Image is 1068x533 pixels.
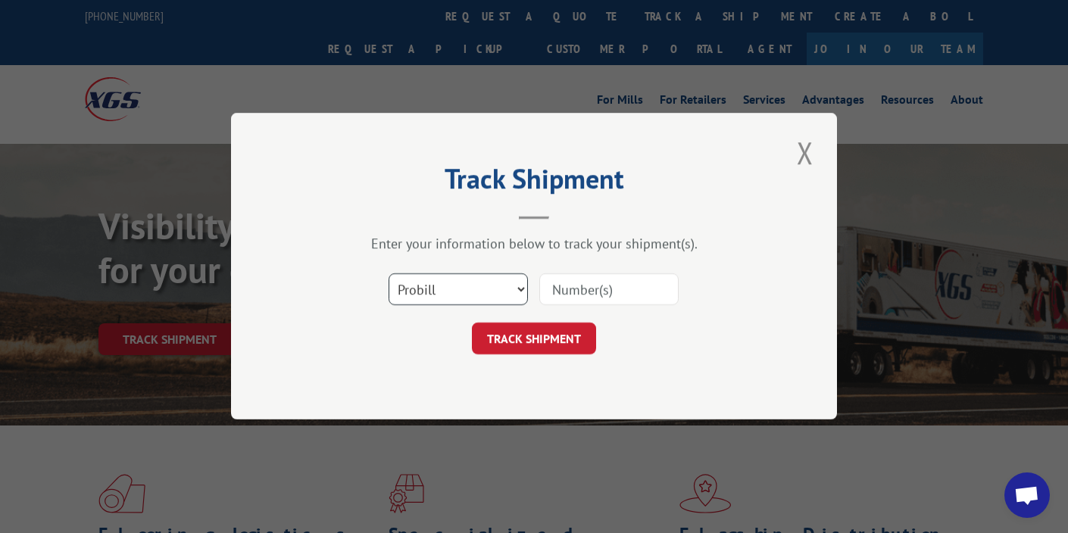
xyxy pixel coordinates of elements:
input: Number(s) [539,274,679,306]
div: Enter your information below to track your shipment(s). [307,235,761,253]
h2: Track Shipment [307,168,761,197]
button: TRACK SHIPMENT [472,323,596,355]
a: Open chat [1004,472,1050,518]
button: Close modal [792,132,818,173]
